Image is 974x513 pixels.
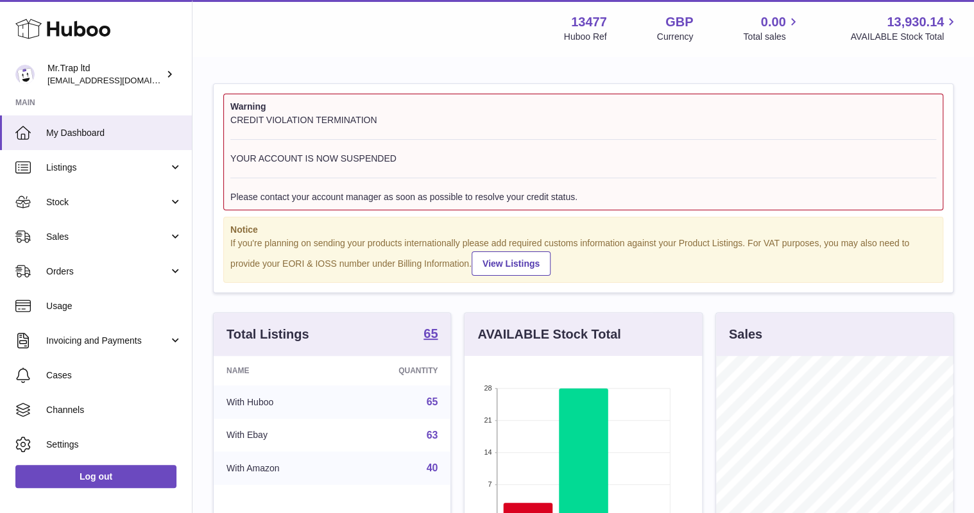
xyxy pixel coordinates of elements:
a: Log out [15,465,176,488]
a: View Listings [472,251,551,276]
td: With Ebay [214,419,343,452]
h3: Total Listings [226,326,309,343]
text: 7 [488,480,492,488]
strong: 65 [423,327,438,340]
div: Currency [657,31,694,43]
text: 28 [484,384,492,392]
strong: Warning [230,101,936,113]
span: 0.00 [761,13,786,31]
span: Cases [46,369,182,382]
span: Total sales [743,31,800,43]
div: If you're planning on sending your products internationally please add required customs informati... [230,237,936,276]
span: AVAILABLE Stock Total [850,31,959,43]
text: 21 [484,416,492,424]
td: With Amazon [214,451,343,485]
a: 63 [427,430,438,441]
a: 65 [427,396,438,407]
span: Sales [46,231,169,243]
th: Quantity [343,356,450,385]
strong: GBP [665,13,693,31]
span: Orders [46,265,169,278]
div: Mr.Trap ltd [47,62,163,87]
a: 0.00 Total sales [743,13,800,43]
div: CREDIT VIOLATION TERMINATION YOUR ACCOUNT IS NOW SUSPENDED Please contact your account manager as... [230,114,936,203]
a: 13,930.14 AVAILABLE Stock Total [850,13,959,43]
th: Name [214,356,343,385]
span: Listings [46,162,169,174]
h3: AVAILABLE Stock Total [477,326,620,343]
div: Huboo Ref [564,31,607,43]
span: Invoicing and Payments [46,335,169,347]
img: office@grabacz.eu [15,65,35,84]
span: Channels [46,404,182,416]
span: [EMAIL_ADDRESS][DOMAIN_NAME] [47,75,189,85]
td: With Huboo [214,385,343,419]
a: 40 [427,462,438,473]
span: Usage [46,300,182,312]
span: My Dashboard [46,127,182,139]
h3: Sales [729,326,762,343]
strong: Notice [230,224,936,236]
span: 13,930.14 [887,13,944,31]
span: Stock [46,196,169,208]
a: 65 [423,327,438,342]
strong: 13477 [571,13,607,31]
text: 14 [484,448,492,456]
span: Settings [46,439,182,451]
